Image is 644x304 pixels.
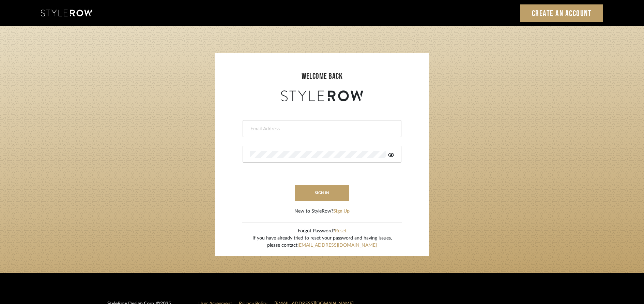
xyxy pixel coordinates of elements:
input: Email Address [250,126,393,132]
button: Reset [335,228,347,235]
div: welcome back [221,70,423,83]
a: Create an Account [520,4,603,22]
a: [EMAIL_ADDRESS][DOMAIN_NAME] [297,243,377,248]
button: Sign Up [333,208,350,215]
button: sign in [295,185,349,201]
div: Forgot Password? [252,228,392,235]
div: If you have already tried to reset your password and having issues, please contact [252,235,392,249]
div: New to StyleRow? [294,208,350,215]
